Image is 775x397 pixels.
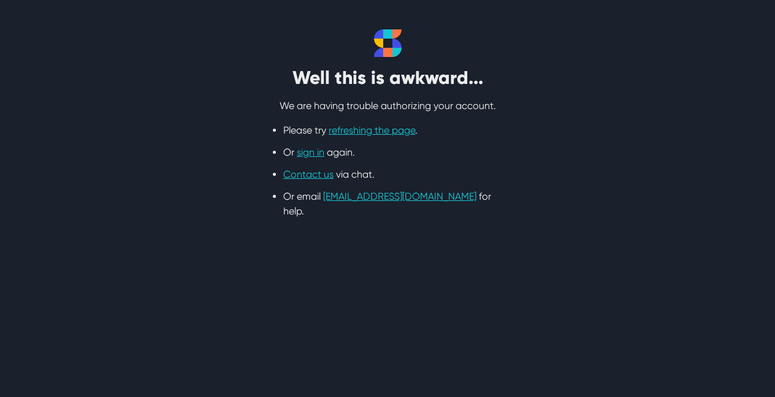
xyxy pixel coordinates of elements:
[234,67,541,89] h2: Well this is awkward...
[329,124,415,136] a: refreshing the page
[323,191,476,202] a: [EMAIL_ADDRESS][DOMAIN_NAME]
[283,145,492,160] li: Or again.
[297,146,324,158] a: sign in
[234,99,541,113] p: We are having trouble authorizing your account.
[283,168,334,180] a: Contact us
[283,167,492,182] li: via chat.
[283,189,492,219] li: Or email for help.
[283,123,492,138] li: Please try .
